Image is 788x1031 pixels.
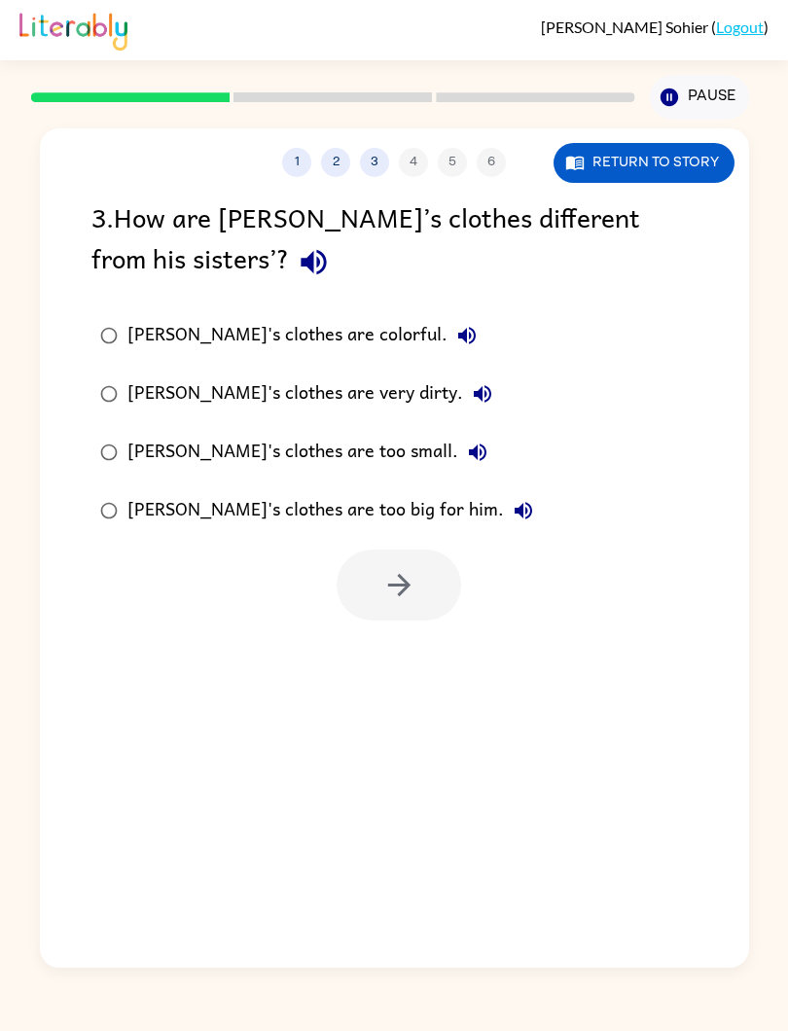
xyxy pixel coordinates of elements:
[448,316,486,355] button: [PERSON_NAME]'s clothes are colorful.
[127,491,543,530] div: [PERSON_NAME]'s clothes are too big for him.
[127,316,486,355] div: [PERSON_NAME]'s clothes are colorful.
[127,374,502,413] div: [PERSON_NAME]'s clothes are very dirty.
[91,196,698,287] div: 3 . How are [PERSON_NAME]’s clothes different from his sisters’?
[504,491,543,530] button: [PERSON_NAME]'s clothes are too big for him.
[541,18,711,36] span: [PERSON_NAME] Sohier
[127,433,497,472] div: [PERSON_NAME]'s clothes are too small.
[282,148,311,177] button: 1
[321,148,350,177] button: 2
[716,18,764,36] a: Logout
[458,433,497,472] button: [PERSON_NAME]'s clothes are too small.
[650,75,749,120] button: Pause
[541,18,769,36] div: ( )
[19,8,127,51] img: Literably
[554,143,734,183] button: Return to story
[463,374,502,413] button: [PERSON_NAME]'s clothes are very dirty.
[360,148,389,177] button: 3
